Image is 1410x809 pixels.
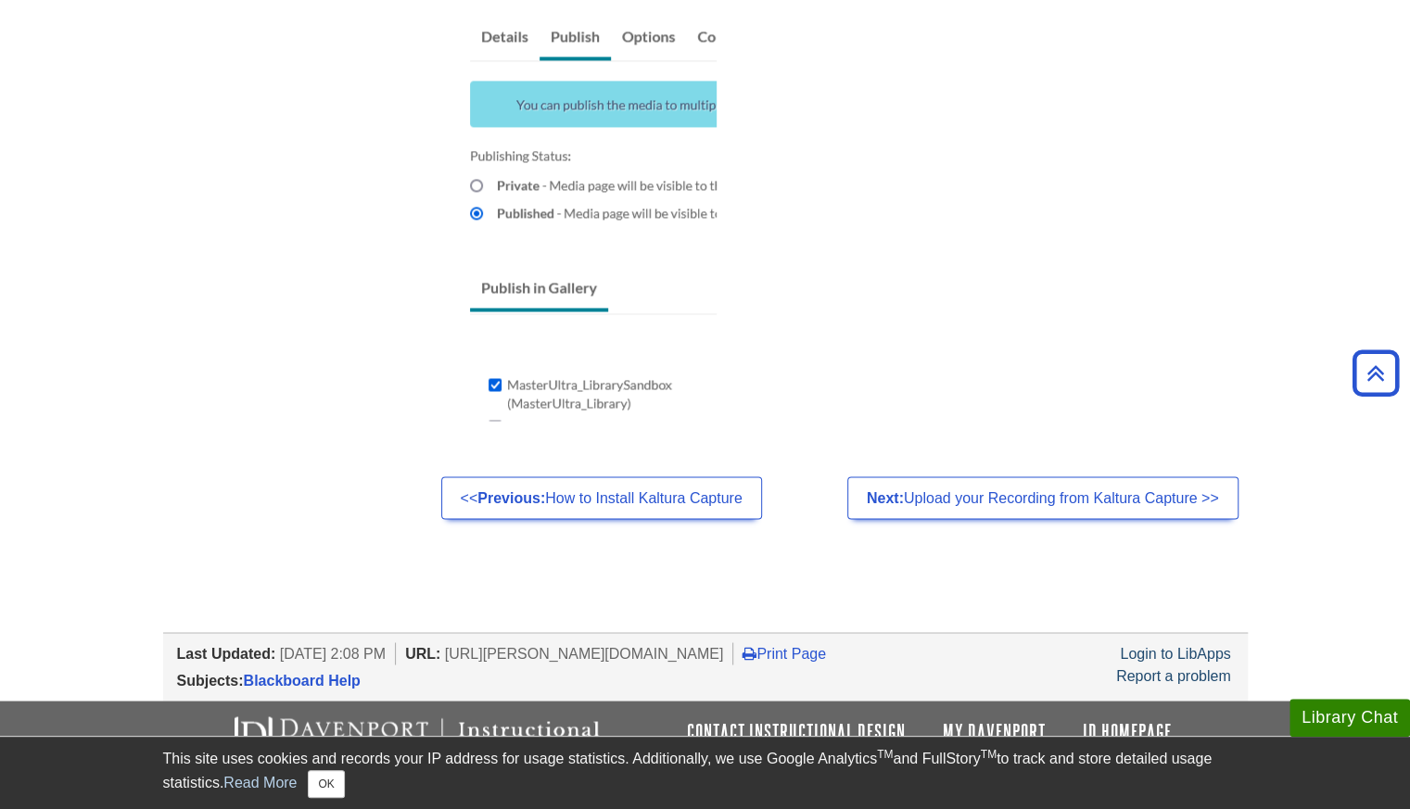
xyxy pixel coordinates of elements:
i: Print Page [743,645,756,660]
span: [URL][PERSON_NAME][DOMAIN_NAME] [445,645,724,661]
span: Last Updated: [177,645,276,661]
button: Close [308,770,344,798]
span: [DATE] 2:08 PM [280,645,386,661]
span: URL: [405,645,440,661]
a: Next:Upload your Recording from Kaltura Capture >> [847,476,1239,519]
strong: Previous: [477,489,545,505]
a: <<Previous:How to Install Kaltura Capture [441,476,762,519]
span: Subjects: [177,672,244,688]
a: My Davenport [943,720,1046,742]
button: Library Chat [1289,699,1410,737]
a: ID Homepage [1083,720,1172,742]
sup: TM [877,748,893,761]
img: publish details [441,5,717,421]
strong: Next: [867,489,904,505]
a: Login to LibApps [1120,645,1230,661]
a: Report a problem [1116,667,1231,683]
sup: TM [981,748,997,761]
a: Print Page [743,645,826,661]
a: Back to Top [1346,360,1405,386]
a: Blackboard Help [244,672,361,688]
a: Contact Instructional Design [687,720,906,742]
a: Read More [223,775,297,790]
img: Davenport University Instructional Design [220,714,665,761]
div: This site uses cookies and records your IP address for usage statistics. Additionally, we use Goo... [163,748,1248,798]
